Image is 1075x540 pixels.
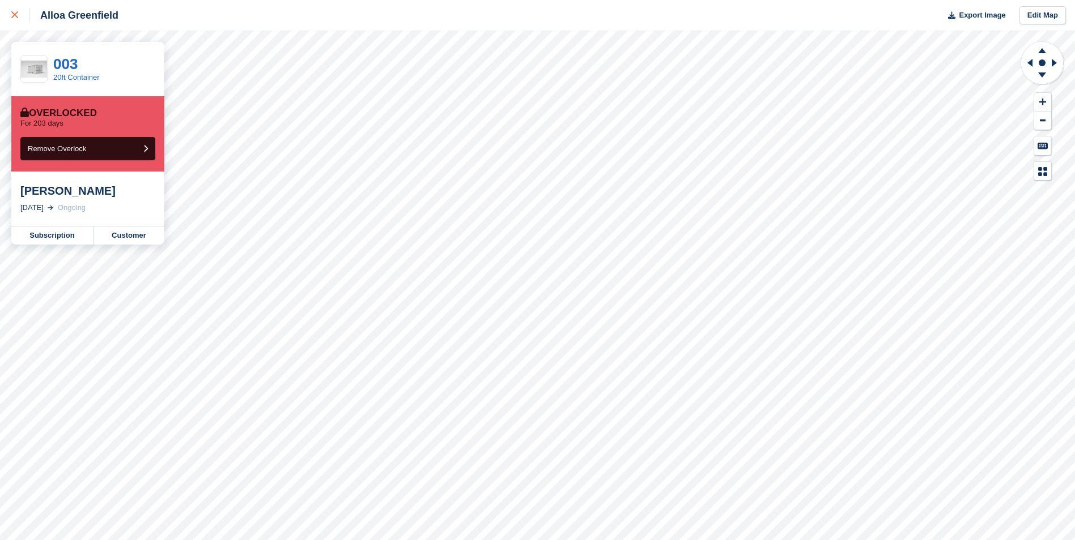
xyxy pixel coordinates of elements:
button: Export Image [941,6,1006,25]
img: arrow-right-light-icn-cde0832a797a2874e46488d9cf13f60e5c3a73dbe684e267c42b8395dfbc2abf.svg [48,205,53,210]
div: [DATE] [20,202,44,213]
div: Ongoing [58,202,86,213]
a: Customer [94,226,164,245]
button: Remove Overlock [20,137,155,160]
img: White%20Left%20.jpg [21,61,47,78]
button: Map Legend [1034,162,1051,181]
button: Zoom Out [1034,112,1051,130]
div: Alloa Greenfield [30,8,118,22]
div: [PERSON_NAME] [20,184,155,198]
a: Subscription [11,226,94,245]
div: Overlocked [20,108,97,119]
p: For 203 days [20,119,63,128]
span: Remove Overlock [28,144,86,153]
button: Keyboard Shortcuts [1034,136,1051,155]
a: 003 [53,55,78,72]
a: Edit Map [1019,6,1066,25]
a: 20ft Container [53,73,100,82]
button: Zoom In [1034,93,1051,112]
span: Export Image [959,10,1005,21]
